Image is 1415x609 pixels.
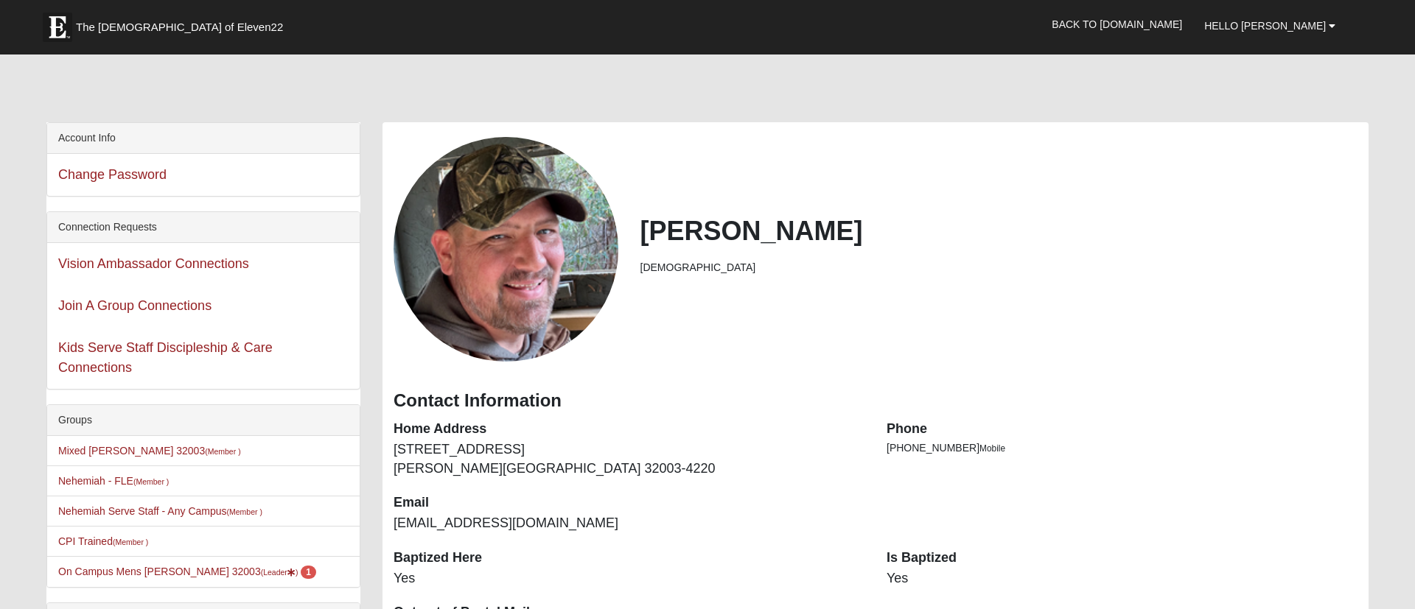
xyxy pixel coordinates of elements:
a: Vision Ambassador Connections [58,256,249,271]
dt: Email [394,493,864,513]
dd: Yes [394,569,864,588]
a: The [DEMOGRAPHIC_DATA] of Eleven22 [35,5,330,42]
a: Nehemiah - FLE(Member ) [58,475,169,487]
small: (Member ) [113,538,148,546]
dd: Yes [887,569,1358,588]
a: Nehemiah Serve Staff - Any Campus(Member ) [58,505,262,517]
dt: Baptized Here [394,549,864,568]
a: View Fullsize Photo [394,241,618,256]
div: Account Info [47,123,360,154]
h3: Contact Information [394,390,1358,412]
h2: [PERSON_NAME] [640,215,1358,247]
img: Eleven22 logo [43,13,72,42]
small: (Leader ) [261,568,298,577]
span: Hello [PERSON_NAME] [1204,20,1326,32]
a: Join A Group Connections [58,298,212,313]
small: (Member ) [205,447,240,456]
a: Kids Serve Staff Discipleship & Care Connections [58,340,273,375]
a: Hello [PERSON_NAME] [1193,7,1346,44]
a: Back to [DOMAIN_NAME] [1041,6,1193,43]
a: CPI Trained(Member ) [58,535,148,547]
dt: Is Baptized [887,549,1358,568]
span: number of pending members [301,566,316,579]
span: The [DEMOGRAPHIC_DATA] of Eleven22 [76,20,283,35]
dd: [EMAIL_ADDRESS][DOMAIN_NAME] [394,514,864,533]
dd: [STREET_ADDRESS] [PERSON_NAME][GEOGRAPHIC_DATA] 32003-4220 [394,440,864,478]
a: Change Password [58,167,167,182]
a: On Campus Mens [PERSON_NAME] 32003(Leader) 1 [58,566,316,577]
a: Mixed [PERSON_NAME] 32003(Member ) [58,445,241,457]
span: Mobile [979,443,1005,454]
dt: Home Address [394,420,864,439]
dt: Phone [887,420,1358,439]
div: Groups [47,405,360,436]
li: [DEMOGRAPHIC_DATA] [640,260,1358,275]
div: Connection Requests [47,212,360,243]
small: (Member ) [227,507,262,516]
small: (Member ) [133,477,169,486]
li: [PHONE_NUMBER] [887,440,1358,456]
